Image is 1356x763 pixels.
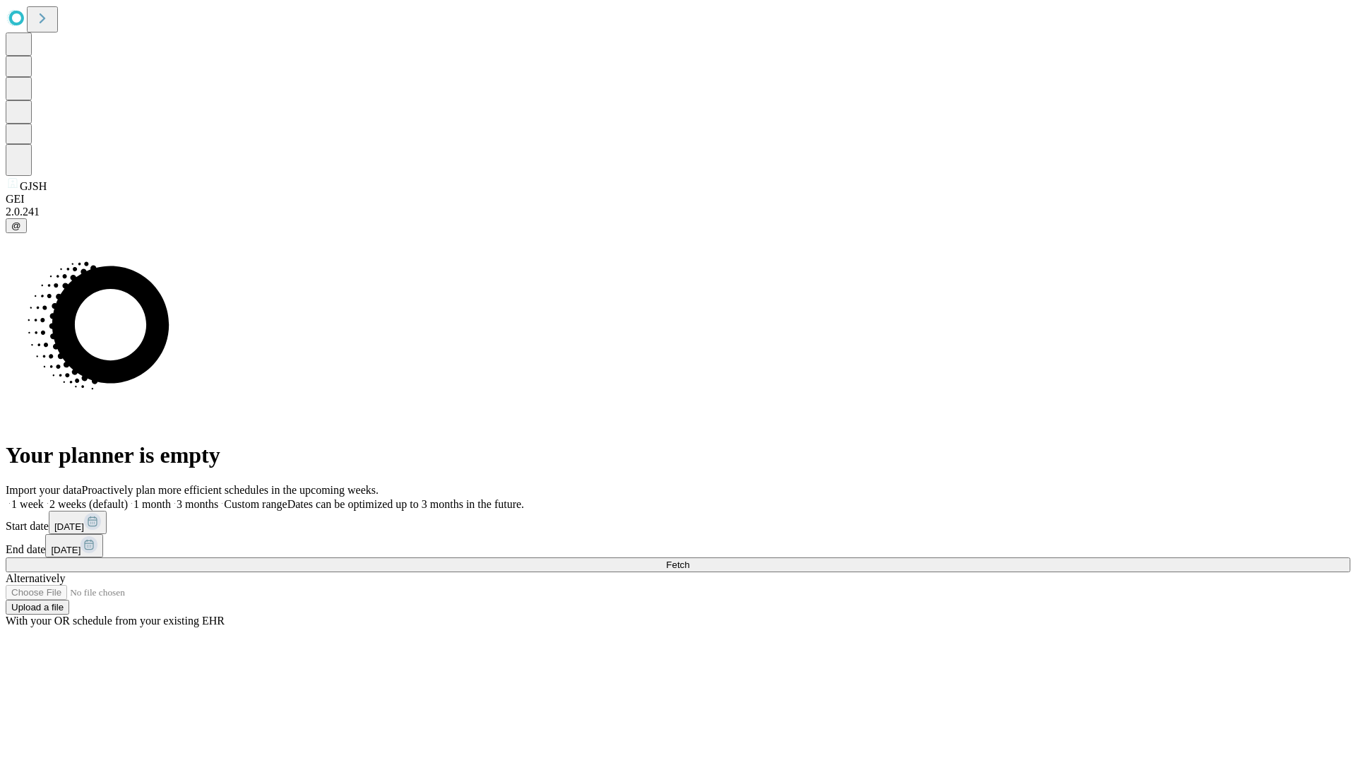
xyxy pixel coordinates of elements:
div: End date [6,534,1350,557]
div: GEI [6,193,1350,206]
span: Proactively plan more efficient schedules in the upcoming weeks. [82,484,379,496]
span: 1 month [133,498,171,510]
span: Custom range [224,498,287,510]
span: 1 week [11,498,44,510]
div: Start date [6,511,1350,534]
button: [DATE] [49,511,107,534]
h1: Your planner is empty [6,442,1350,468]
span: @ [11,220,21,231]
span: [DATE] [51,545,81,555]
span: Fetch [666,560,689,570]
span: Alternatively [6,572,65,584]
span: Dates can be optimized up to 3 months in the future. [287,498,524,510]
span: GJSH [20,180,47,192]
button: Fetch [6,557,1350,572]
button: Upload a file [6,600,69,615]
div: 2.0.241 [6,206,1350,218]
button: [DATE] [45,534,103,557]
span: With your OR schedule from your existing EHR [6,615,225,627]
span: [DATE] [54,521,84,532]
span: Import your data [6,484,82,496]
button: @ [6,218,27,233]
span: 2 weeks (default) [49,498,128,510]
span: 3 months [177,498,218,510]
